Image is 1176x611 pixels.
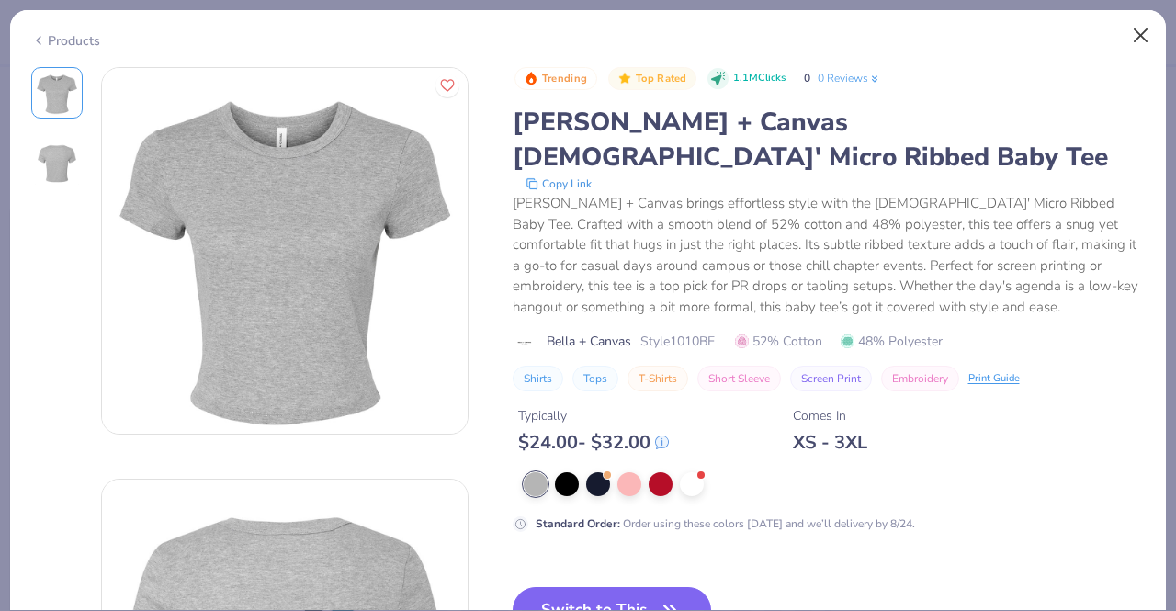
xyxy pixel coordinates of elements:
[804,71,810,85] span: 0
[31,31,100,51] div: Products
[790,366,872,391] button: Screen Print
[1124,18,1159,53] button: Close
[513,335,537,350] img: brand logo
[536,516,620,531] strong: Standard Order :
[628,366,688,391] button: T-Shirts
[818,70,881,86] a: 0 Reviews
[881,366,959,391] button: Embroidery
[435,74,459,97] button: Like
[608,67,696,91] button: Badge Button
[968,371,1020,387] div: Print Guide
[518,431,669,454] div: $ 24.00 - $ 32.00
[35,141,79,185] img: Back
[520,175,597,193] button: copy to clipboard
[518,406,669,425] div: Typically
[547,332,631,351] span: Bella + Canvas
[697,366,781,391] button: Short Sleeve
[841,332,943,351] span: 48% Polyester
[513,193,1146,317] div: [PERSON_NAME] + Canvas brings effortless style with the [DEMOGRAPHIC_DATA]' Micro Ribbed Baby Tee...
[793,431,867,454] div: XS - 3XL
[617,71,632,85] img: Top Rated sort
[514,67,597,91] button: Badge Button
[572,366,618,391] button: Tops
[542,74,587,84] span: Trending
[735,332,822,351] span: 52% Cotton
[35,71,79,115] img: Front
[513,366,563,391] button: Shirts
[636,74,687,84] span: Top Rated
[513,105,1146,175] div: [PERSON_NAME] + Canvas [DEMOGRAPHIC_DATA]' Micro Ribbed Baby Tee
[733,71,786,86] span: 1.1M Clicks
[536,515,915,532] div: Order using these colors [DATE] and we’ll delivery by 8/24.
[640,332,715,351] span: Style 1010BE
[102,68,468,434] img: Front
[793,406,867,425] div: Comes In
[524,71,538,85] img: Trending sort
